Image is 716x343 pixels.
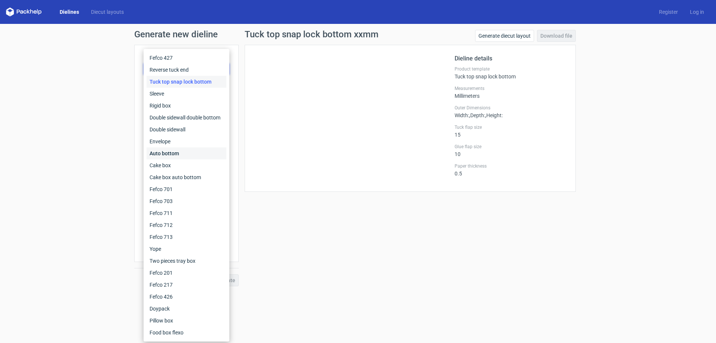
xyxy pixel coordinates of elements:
div: 15 [455,124,566,138]
div: Envelope [147,135,226,147]
div: Doypack [147,303,226,315]
div: Reverse tuck end [147,64,226,76]
div: Fefco 701 [147,183,226,195]
label: Glue flap size [455,144,566,150]
div: Fefco 426 [147,291,226,303]
div: Two pieces tray box [147,255,226,267]
div: Sleeve [147,88,226,100]
div: Fefco 427 [147,52,226,64]
div: Double sidewall [147,124,226,135]
div: Auto bottom [147,147,226,159]
a: Register [653,8,684,16]
h1: Tuck top snap lock bottom xxmm [245,30,379,39]
label: Measurements [455,85,566,91]
a: Diecut layouts [85,8,130,16]
h1: Generate new dieline [134,30,582,39]
span: , Depth : [469,112,485,118]
h2: Dieline details [455,54,566,63]
div: 10 [455,144,566,157]
div: Fefco 711 [147,207,226,219]
div: Fefco 201 [147,267,226,279]
div: Yope [147,243,226,255]
label: Outer Dimensions [455,105,566,111]
div: Fefco 703 [147,195,226,207]
div: Fefco 713 [147,231,226,243]
a: Log in [684,8,710,16]
label: Tuck flap size [455,124,566,130]
span: Width : [455,112,469,118]
div: Tuck top snap lock bottom [147,76,226,88]
label: Paper thickness [455,163,566,169]
div: Fefco 712 [147,219,226,231]
a: Generate diecut layout [475,30,534,42]
div: Fefco 217 [147,279,226,291]
label: Product template [455,66,566,72]
div: Cake box auto bottom [147,171,226,183]
div: 0.5 [455,163,566,177]
div: Tuck top snap lock bottom [455,66,566,79]
div: Food box flexo [147,327,226,339]
div: Pillow box [147,315,226,327]
div: Rigid box [147,100,226,112]
div: Double sidewall double bottom [147,112,226,124]
a: Dielines [54,8,85,16]
div: Cake box [147,159,226,171]
div: Millimeters [455,85,566,99]
span: , Height : [485,112,503,118]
